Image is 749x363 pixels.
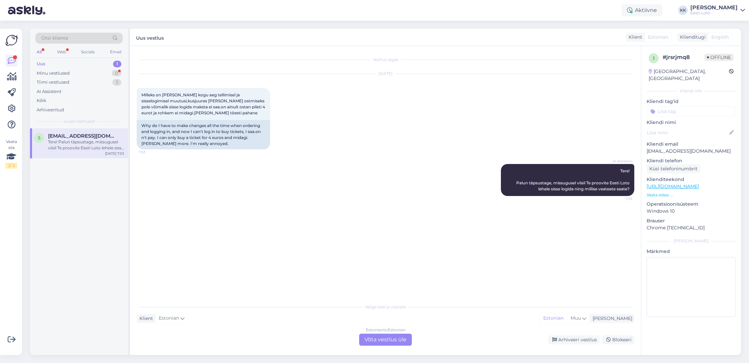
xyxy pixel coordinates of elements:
div: KK [678,6,688,15]
p: Windows 10 [647,208,736,215]
input: Lisa nimi [647,129,728,136]
span: English [711,34,729,41]
p: Chrome [TECHNICAL_ID] [647,224,736,231]
a: [URL][DOMAIN_NAME] [647,183,699,189]
div: Minu vestlused [37,70,70,77]
div: Vaata siia [5,139,17,169]
span: s [38,135,40,140]
div: 0 [112,70,121,77]
a: [PERSON_NAME]Eesti Loto [690,5,745,16]
div: Estonian [540,313,567,323]
p: Operatsioonisüsteem [647,201,736,208]
div: Uus [37,61,45,67]
label: Uus vestlus [136,33,164,42]
div: Tere! Palun täpsustage, missugusel viisil Te proovite Eesti Loto lehele sisse logida ning millise... [48,139,124,151]
div: 1 [113,61,121,67]
div: Kliendi info [647,88,736,94]
div: [PERSON_NAME] [590,315,632,322]
p: Brauser [647,217,736,224]
div: Tiimi vestlused [37,79,69,86]
div: Võta vestlus üle [359,334,412,346]
div: [PERSON_NAME] [690,5,738,10]
div: Arhiveeri vestlus [548,335,600,344]
div: [DATE] [137,71,634,77]
div: Vestlus algas [137,57,634,63]
div: # jrsrjmq8 [663,53,704,61]
div: Socials [80,48,96,56]
p: Kliendi tag'id [647,98,736,105]
div: 3 [112,79,121,86]
p: Kliendi email [647,141,736,148]
p: [EMAIL_ADDRESS][DOMAIN_NAME] [647,148,736,155]
span: j [653,56,655,61]
div: 2 / 3 [5,163,17,169]
span: Muu [571,315,581,321]
p: Kliendi nimi [647,119,736,126]
span: AI Assistent [607,159,632,164]
input: Lisa tag [647,106,736,116]
div: All [35,48,43,56]
div: Klienditugi [677,34,706,41]
div: Blokeeri [602,335,634,344]
div: Email [109,48,123,56]
p: Klienditeekond [647,176,736,183]
span: Estonian [648,34,668,41]
div: Why do I have to make changes all the time when ordering and logging in, and now I can't log in t... [137,120,270,149]
span: 7:53 [607,196,632,201]
div: Arhiveeritud [37,107,64,113]
div: Aktiivne [622,4,662,16]
div: Kõik [37,97,46,104]
span: Offline [704,54,734,61]
div: Estonian to Estonian [366,327,406,333]
span: Otsi kliente [41,35,68,42]
div: Web [56,48,67,56]
img: Askly Logo [5,34,18,47]
span: Estonian [159,315,179,322]
div: [DATE] 7:53 [105,151,124,156]
p: Kliendi telefon [647,157,736,164]
span: silvipihlak50@gmai.com [48,133,117,139]
div: Eesti Loto [690,10,738,16]
div: Klient [137,315,153,322]
div: [PERSON_NAME] [647,238,736,244]
div: AI Assistent [37,88,61,95]
div: Valige keel ja vastake [137,304,634,310]
span: Milleks on [PERSON_NAME] kogu aeg tellimisel ja sisselogimisel muutusi,kusjuures [PERSON_NAME] os... [141,92,266,115]
div: Küsi telefoninumbrit [647,164,700,173]
div: Klient [626,34,642,41]
p: Märkmed [647,248,736,255]
div: [GEOGRAPHIC_DATA], [GEOGRAPHIC_DATA] [649,68,729,82]
p: Vaata edasi ... [647,192,736,198]
span: Uued vestlused [64,118,95,124]
span: 7:53 [139,150,164,155]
